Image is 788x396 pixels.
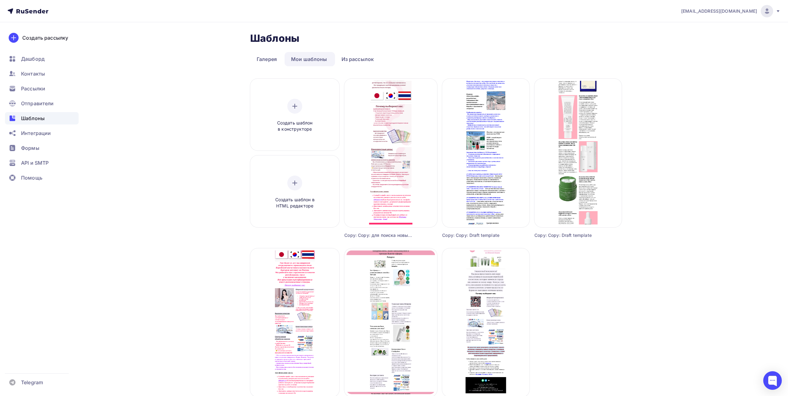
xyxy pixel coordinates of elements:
[250,52,283,66] a: Галерея
[344,232,414,238] div: Copy: Copy: для поиска новых клиентов [DATE]
[5,112,79,124] a: Шаблоны
[5,53,79,65] a: Дашборд
[21,70,45,77] span: Контакты
[21,115,45,122] span: Шаблоны
[681,5,781,17] a: [EMAIL_ADDRESS][DOMAIN_NAME]
[21,129,51,137] span: Интеграции
[22,34,68,41] div: Создать рассылку
[250,32,299,45] h2: Шаблоны
[265,120,324,133] span: Создать шаблон в конструкторе
[21,144,39,152] span: Формы
[21,159,49,167] span: API и SMTP
[21,100,54,107] span: Отправители
[21,55,45,63] span: Дашборд
[5,67,79,80] a: Контакты
[681,8,757,14] span: [EMAIL_ADDRESS][DOMAIN_NAME]
[442,232,507,238] div: Copy: Copy: Draft template
[5,82,79,95] a: Рассылки
[335,52,381,66] a: Из рассылок
[285,52,334,66] a: Мои шаблоны
[21,379,43,386] span: Telegram
[5,142,79,154] a: Формы
[21,174,42,181] span: Помощь
[534,232,600,238] div: Copy: Copy: Draft template
[21,85,45,92] span: Рассылки
[265,197,324,209] span: Создать шаблон в HTML редакторе
[5,97,79,110] a: Отправители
